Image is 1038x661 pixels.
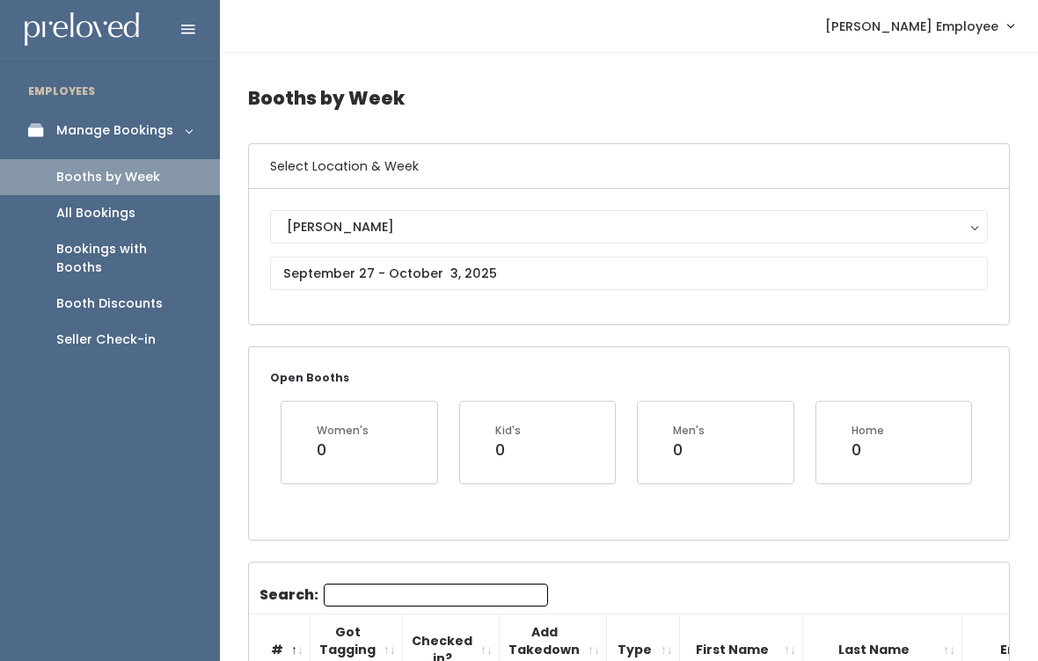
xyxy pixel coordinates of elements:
div: Booths by Week [56,168,160,186]
div: Men's [673,423,705,439]
div: [PERSON_NAME] [287,217,971,236]
div: Seller Check-in [56,330,156,349]
input: Search: [324,584,548,607]
div: 0 [673,439,705,461]
div: Booth Discounts [56,294,163,313]
small: Open Booths [270,370,349,385]
div: Home [852,423,884,439]
div: Kid's [495,423,521,439]
div: 0 [852,439,884,461]
h6: Select Location & Week [249,144,1009,189]
a: [PERSON_NAME] Employee [808,7,1031,45]
h4: Booths by Week [248,74,1010,122]
div: 0 [317,439,369,461]
label: Search: [259,584,548,607]
input: September 27 - October 3, 2025 [270,257,988,290]
div: All Bookings [56,204,135,222]
div: Manage Bookings [56,121,173,140]
div: 0 [495,439,521,461]
div: Women's [317,423,369,439]
div: Bookings with Booths [56,240,192,277]
span: [PERSON_NAME] Employee [825,17,998,36]
img: preloved logo [25,12,139,47]
button: [PERSON_NAME] [270,210,988,243]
